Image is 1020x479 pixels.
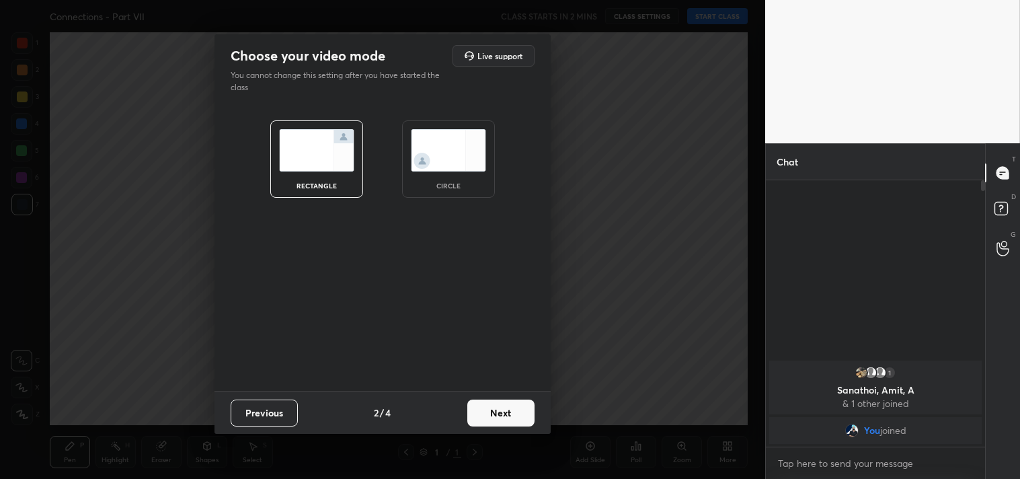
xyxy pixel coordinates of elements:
h2: Choose your video mode [231,47,385,65]
h4: 2 [374,406,379,420]
h4: 4 [385,406,391,420]
img: 6b0757e795764d8d9bf1b4b6d578f8d6.jpg [855,366,868,379]
h5: Live support [477,52,522,60]
img: normalScreenIcon.ae25ed63.svg [279,129,354,172]
p: G [1011,229,1016,239]
button: Next [467,400,535,427]
img: default.png [873,366,887,379]
span: You [863,425,879,436]
p: Chat [766,144,809,180]
span: joined [879,425,906,436]
button: Previous [231,400,298,427]
p: T [1012,154,1016,164]
div: circle [422,182,475,189]
h4: / [380,406,384,420]
div: 1 [883,366,896,379]
p: D [1011,192,1016,202]
div: rectangle [290,182,344,189]
img: circleScreenIcon.acc0effb.svg [411,129,486,172]
p: & 1 other joined [777,398,974,409]
div: grid [766,358,985,447]
img: bb0fa125db344831bf5d12566d8c4e6c.jpg [845,424,858,437]
p: You cannot change this setting after you have started the class [231,69,448,94]
img: default.png [864,366,877,379]
p: Sanathoi, Amit, A [777,385,974,396]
